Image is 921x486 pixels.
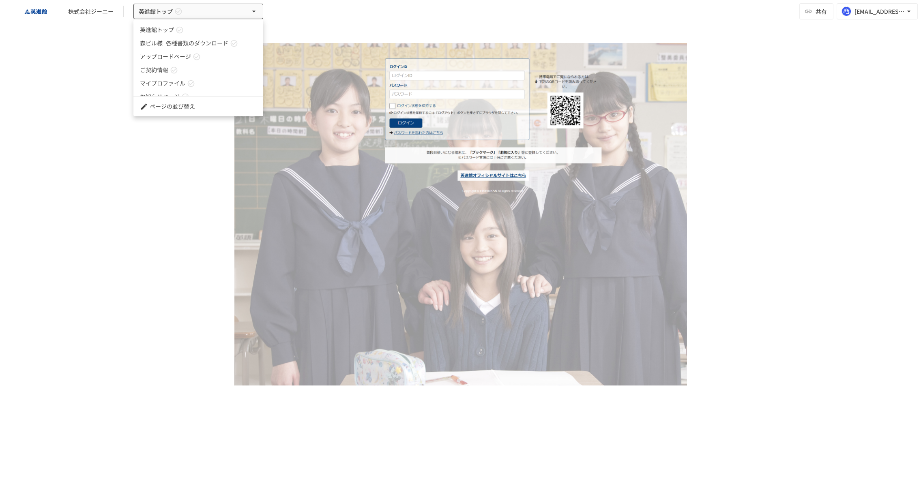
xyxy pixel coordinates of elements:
[140,52,191,61] span: アップロードページ
[140,39,228,47] span: 森ビル様_各種書類のダウンロード
[140,92,180,101] span: お知らせページ
[140,26,174,34] span: 英進館トップ
[140,79,185,88] span: マイプロファイル
[140,66,168,74] span: ご契約情報
[133,100,263,113] li: ページの並び替え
